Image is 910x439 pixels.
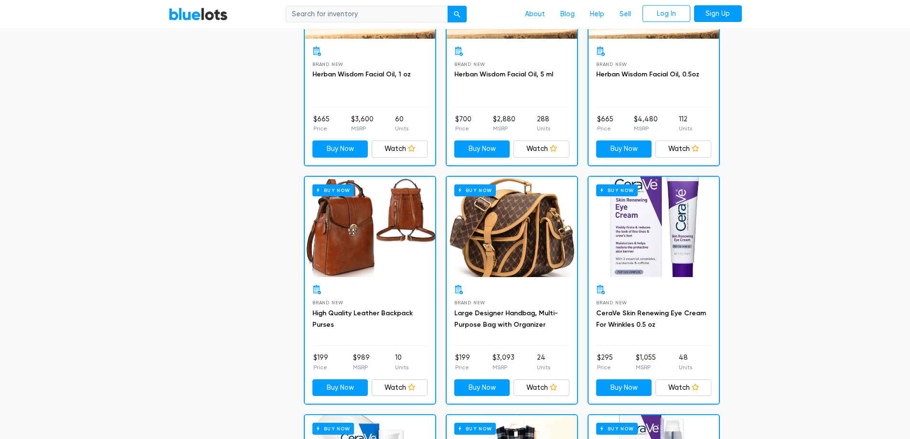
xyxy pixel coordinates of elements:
[553,5,582,23] a: Blog
[454,300,485,305] span: Brand New
[636,353,656,372] li: $1,055
[517,5,553,23] a: About
[454,140,510,158] a: Buy Now
[351,114,374,133] li: $3,600
[596,379,652,396] a: Buy Now
[312,70,411,78] a: Herban Wisdom Facial Oil, 1 oz
[454,309,558,329] a: Large Designer Handbag, Multi-Purpose Bag with Organizer
[492,363,514,372] p: MSRP
[353,353,370,372] li: $989
[351,124,374,133] p: MSRP
[597,114,613,133] li: $665
[372,140,428,158] a: Watch
[514,379,569,396] a: Watch
[679,363,692,372] p: Units
[493,114,515,133] li: $2,880
[455,114,471,133] li: $700
[596,140,652,158] a: Buy Now
[596,309,706,329] a: CeraVe Skin Renewing Eye Cream For Wrinkles 0.5 oz
[312,379,368,396] a: Buy Now
[313,124,330,133] p: Price
[312,309,413,329] a: High Quality Leather Backpack Purses
[454,70,553,78] a: Herban Wisdom Facial Oil, 5 ml
[493,124,515,133] p: MSRP
[454,423,496,435] h6: Buy Now
[679,124,692,133] p: Units
[395,363,408,372] p: Units
[636,363,656,372] p: MSRP
[312,140,368,158] a: Buy Now
[612,5,639,23] a: Sell
[455,363,470,372] p: Price
[655,140,711,158] a: Watch
[313,363,328,372] p: Price
[353,363,370,372] p: MSRP
[492,353,514,372] li: $3,093
[312,300,343,305] span: Brand New
[597,124,613,133] p: Price
[312,423,354,435] h6: Buy Now
[694,5,742,22] a: Sign Up
[454,184,496,196] h6: Buy Now
[447,177,577,277] a: Buy Now
[313,114,330,133] li: $665
[312,184,354,196] h6: Buy Now
[679,353,692,372] li: 48
[634,124,658,133] p: MSRP
[596,62,627,67] span: Brand New
[597,353,613,372] li: $295
[395,353,408,372] li: 10
[169,7,228,21] a: BlueLots
[596,423,638,435] h6: Buy Now
[596,70,699,78] a: Herban Wisdom Facial Oil, 0.5oz
[642,5,690,22] a: Log In
[679,114,692,133] li: 112
[596,184,638,196] h6: Buy Now
[455,353,470,372] li: $199
[537,363,550,372] p: Units
[372,379,428,396] a: Watch
[395,114,408,133] li: 60
[312,62,343,67] span: Brand New
[634,114,658,133] li: $4,480
[597,363,613,372] p: Price
[655,379,711,396] a: Watch
[589,177,719,277] a: Buy Now
[305,177,435,277] a: Buy Now
[454,379,510,396] a: Buy Now
[455,124,471,133] p: Price
[313,353,328,372] li: $199
[596,300,627,305] span: Brand New
[582,5,612,23] a: Help
[537,114,550,133] li: 288
[514,140,569,158] a: Watch
[286,6,448,23] input: Search for inventory
[537,124,550,133] p: Units
[454,62,485,67] span: Brand New
[395,124,408,133] p: Units
[537,353,550,372] li: 24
